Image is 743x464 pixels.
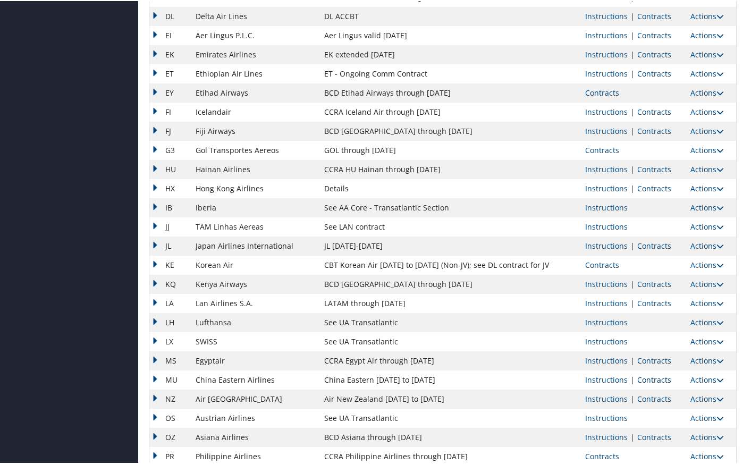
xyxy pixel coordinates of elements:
td: FJ [149,121,190,140]
span: | [628,240,637,250]
a: Actions [690,68,724,78]
a: View Ticketing Instructions [585,335,628,345]
a: View Ticketing Instructions [585,355,628,365]
a: View Contracts [585,87,619,97]
td: JJ [149,216,190,235]
a: View Contracts [637,297,671,307]
a: Actions [690,182,724,192]
td: Aer Lingus valid [DATE] [319,25,580,44]
span: | [628,68,637,78]
span: | [628,125,637,135]
a: Actions [690,240,724,250]
span: | [628,106,637,116]
span: | [628,297,637,307]
td: DL [149,6,190,25]
td: Hong Kong Airlines [190,178,318,197]
a: View Contracts [637,163,671,173]
a: Actions [690,125,724,135]
td: Air New Zealand [DATE] to [DATE] [319,389,580,408]
td: Fiji Airways [190,121,318,140]
a: View Ticketing Instructions [585,393,628,403]
a: Actions [690,374,724,384]
a: Actions [690,297,724,307]
a: View Contracts [637,29,671,39]
td: EI [149,25,190,44]
a: View Ticketing Instructions [585,29,628,39]
td: EK extended [DATE] [319,44,580,63]
td: JL [149,235,190,255]
a: View Contracts [637,106,671,116]
td: HX [149,178,190,197]
span: | [628,10,637,20]
span: | [628,48,637,58]
a: View Contracts [585,450,619,460]
a: View Ticketing Instructions [585,182,628,192]
td: ET - Ongoing Comm Contract [319,63,580,82]
td: See UA Transatlantic [319,408,580,427]
a: Actions [690,10,724,20]
td: BCD [GEOGRAPHIC_DATA] through [DATE] [319,274,580,293]
td: LX [149,331,190,350]
a: Actions [690,393,724,403]
a: Actions [690,29,724,39]
td: LATAM through [DATE] [319,293,580,312]
a: Actions [690,87,724,97]
a: Actions [690,278,724,288]
td: BCD [GEOGRAPHIC_DATA] through [DATE] [319,121,580,140]
a: Actions [690,106,724,116]
a: Actions [690,431,724,441]
a: Actions [690,48,724,58]
a: Actions [690,163,724,173]
td: See LAN contract [319,216,580,235]
td: Hainan Airlines [190,159,318,178]
td: Korean Air [190,255,318,274]
td: GOL through [DATE] [319,140,580,159]
a: View Ticketing Instructions [585,48,628,58]
td: MU [149,369,190,389]
td: Etihad Airways [190,82,318,102]
td: TAM Linhas Aereas [190,216,318,235]
a: View Ticketing Instructions [585,106,628,116]
td: IB [149,197,190,216]
a: View Ticketing Instructions [585,10,628,20]
td: China Eastern Airlines [190,369,318,389]
a: View Contracts [637,10,671,20]
a: View Contracts [637,393,671,403]
td: Details [319,178,580,197]
span: | [628,278,637,288]
a: View Contracts [637,431,671,441]
td: Ethiopian Air Lines [190,63,318,82]
td: Egyptair [190,350,318,369]
td: EK [149,44,190,63]
span: | [628,182,637,192]
span: | [628,431,637,441]
td: Icelandair [190,102,318,121]
td: BCD Asiana through [DATE] [319,427,580,446]
td: See UA Transatlantic [319,331,580,350]
a: View Ticketing Instructions [585,297,628,307]
a: View Ticketing Instructions [585,125,628,135]
span: | [628,393,637,403]
td: CBT Korean Air [DATE] to [DATE] (Non-JV); see DL contract for JV [319,255,580,274]
td: MS [149,350,190,369]
a: View Ticketing Instructions [585,316,628,326]
a: View Ticketing Instructions [585,374,628,384]
td: CCRA Egypt Air through [DATE] [319,350,580,369]
a: Actions [690,221,724,231]
a: View Ticketing Instructions [585,278,628,288]
a: Actions [690,201,724,212]
a: View Ticketing Instructions [585,201,628,212]
td: EY [149,82,190,102]
td: HU [149,159,190,178]
a: Actions [690,412,724,422]
td: CCRA Iceland Air through [DATE] [319,102,580,121]
td: Delta Air Lines [190,6,318,25]
td: Aer Lingus P.L.C. [190,25,318,44]
td: SWISS [190,331,318,350]
td: CCRA HU Hainan through [DATE] [319,159,580,178]
a: View Ticketing Instructions [585,221,628,231]
span: | [628,355,637,365]
a: View Contracts [637,278,671,288]
a: View Ticketing Instructions [585,240,628,250]
a: View Ticketing Instructions [585,163,628,173]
